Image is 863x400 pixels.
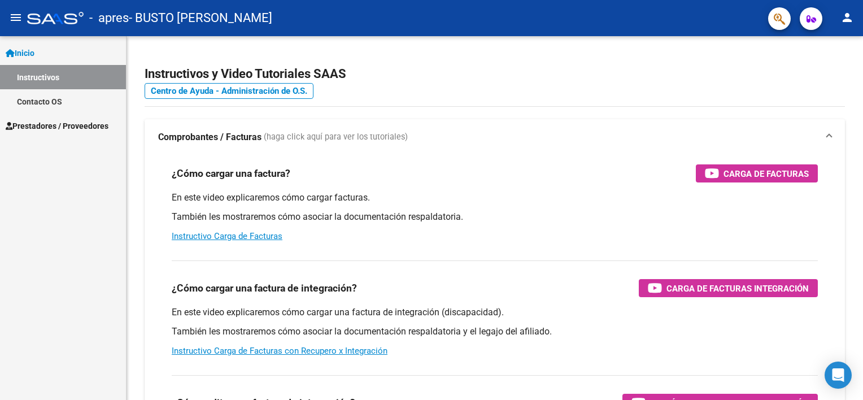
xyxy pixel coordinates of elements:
a: Centro de Ayuda - Administración de O.S. [145,83,313,99]
strong: Comprobantes / Facturas [158,131,261,144]
p: También les mostraremos cómo asociar la documentación respaldatoria y el legajo del afiliado. [172,325,818,338]
span: Carga de Facturas Integración [666,281,809,295]
h3: ¿Cómo cargar una factura de integración? [172,280,357,296]
button: Carga de Facturas Integración [639,279,818,297]
span: Inicio [6,47,34,59]
a: Instructivo Carga de Facturas [172,231,282,241]
span: (haga click aquí para ver los tutoriales) [264,131,408,144]
a: Instructivo Carga de Facturas con Recupero x Integración [172,346,387,356]
mat-icon: person [840,11,854,24]
h3: ¿Cómo cargar una factura? [172,166,290,181]
span: Carga de Facturas [723,167,809,181]
h2: Instructivos y Video Tutoriales SAAS [145,63,845,85]
span: Prestadores / Proveedores [6,120,108,132]
p: En este video explicaremos cómo cargar una factura de integración (discapacidad). [172,306,818,319]
p: También les mostraremos cómo asociar la documentación respaldatoria. [172,211,818,223]
p: En este video explicaremos cómo cargar facturas. [172,192,818,204]
button: Carga de Facturas [696,164,818,182]
span: - BUSTO [PERSON_NAME] [129,6,272,31]
mat-expansion-panel-header: Comprobantes / Facturas (haga click aquí para ver los tutoriales) [145,119,845,155]
div: Open Intercom Messenger [825,362,852,389]
span: - apres [89,6,129,31]
mat-icon: menu [9,11,23,24]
